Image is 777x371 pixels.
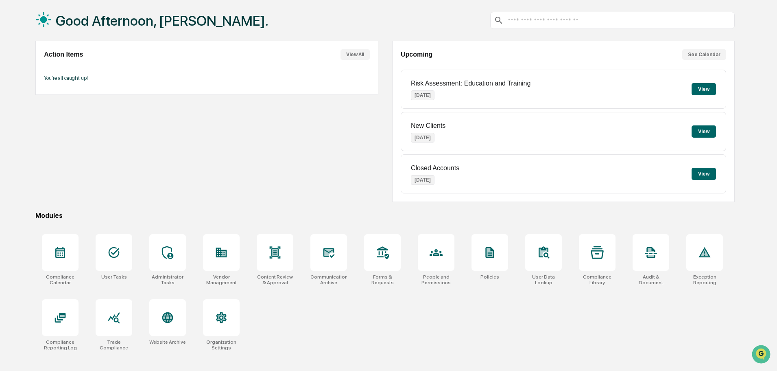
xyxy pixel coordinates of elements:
a: Powered byPylon [57,138,98,144]
div: Administrator Tasks [149,274,186,285]
h1: Good Afternoon, [PERSON_NAME]. [56,13,268,29]
p: [DATE] [411,90,434,100]
h2: Upcoming [401,51,432,58]
div: Organization Settings [203,339,240,351]
a: 🗄️Attestations [56,99,104,114]
iframe: Open customer support [751,344,773,366]
div: Compliance Library [579,274,615,285]
button: View All [340,49,370,60]
div: 🗄️ [59,103,65,110]
button: View [692,168,716,180]
p: [DATE] [411,175,434,185]
div: Policies [480,274,499,280]
div: Forms & Requests [364,274,401,285]
span: Pylon [81,138,98,144]
div: People and Permissions [418,274,454,285]
div: Compliance Calendar [42,274,79,285]
p: Closed Accounts [411,165,459,172]
span: Attestations [67,103,101,111]
div: Compliance Reporting Log [42,339,79,351]
p: You're all caught up! [44,75,369,81]
img: 1746055101610-c473b297-6a78-478c-a979-82029cc54cd1 [8,62,23,77]
span: Data Lookup [16,118,51,126]
div: User Data Lookup [525,274,562,285]
div: Trade Compliance [96,339,132,351]
div: Start new chat [28,62,133,70]
div: 🔎 [8,119,15,125]
a: 🔎Data Lookup [5,115,55,130]
p: New Clients [411,122,445,130]
span: Preclearance [16,103,52,111]
button: View [692,125,716,138]
div: Content Review & Approval [257,274,293,285]
div: Communications Archive [310,274,347,285]
div: Modules [35,212,735,220]
p: How can we help? [8,17,148,30]
a: 🖐️Preclearance [5,99,56,114]
div: Vendor Management [203,274,240,285]
div: User Tasks [101,274,127,280]
div: 🖐️ [8,103,15,110]
h2: Action Items [44,51,83,58]
p: Risk Assessment: Education and Training [411,80,530,87]
button: View [692,83,716,95]
button: Start new chat [138,65,148,75]
button: See Calendar [682,49,726,60]
p: [DATE] [411,133,434,143]
div: Website Archive [149,339,186,345]
div: Audit & Document Logs [633,274,669,285]
div: Exception Reporting [686,274,723,285]
div: We're available if you need us! [28,70,103,77]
